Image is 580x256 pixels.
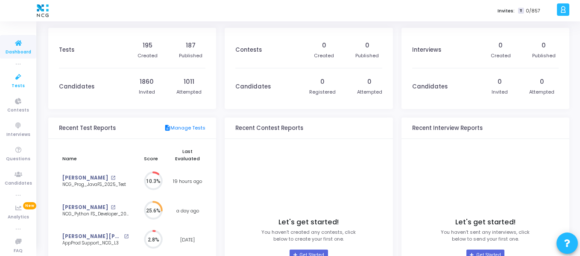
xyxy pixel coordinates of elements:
[62,240,129,247] div: AppProd Support_NCG_L3
[498,7,515,15] label: Invites:
[62,174,108,182] a: [PERSON_NAME]
[8,214,29,221] span: Analytics
[111,176,115,180] mat-icon: open_in_new
[441,229,530,243] p: You haven’t sent any interviews, click below to send your first one.
[7,107,29,114] span: Contests
[367,77,372,86] div: 0
[526,7,540,15] span: 0/857
[314,52,334,59] div: Created
[395,21,576,211] iframe: Chat
[309,88,336,96] div: Registered
[139,88,155,96] div: Invited
[322,41,326,50] div: 0
[357,88,382,96] div: Attempted
[235,83,271,90] h3: Candidates
[62,211,129,218] div: NCG_Python FS_Developer_2025
[14,247,23,255] span: FAQ
[170,143,206,167] th: Last Evaluated
[62,182,129,188] div: NCG_Prog_JavaFS_2025_Test
[59,143,132,167] th: Name
[355,52,379,59] div: Published
[365,41,369,50] div: 0
[170,167,206,196] td: 19 hours ago
[59,125,116,132] h3: Recent Test Reports
[138,52,158,59] div: Created
[62,204,108,211] a: [PERSON_NAME]
[164,124,170,132] mat-icon: description
[62,233,122,240] a: [PERSON_NAME] [PERSON_NAME]
[59,47,74,53] h3: Tests
[261,229,356,243] p: You haven’t created any contests, click below to create your first one.
[6,49,31,56] span: Dashboard
[35,2,51,19] img: logo
[170,196,206,226] td: a day ago
[320,77,325,86] div: 0
[179,52,202,59] div: Published
[235,47,262,53] h3: Contests
[5,180,32,187] span: Candidates
[124,234,129,239] mat-icon: open_in_new
[6,131,30,138] span: Interviews
[170,225,206,255] td: [DATE]
[59,83,94,90] h3: Candidates
[235,125,303,132] h3: Recent Contest Reports
[12,82,25,90] span: Tests
[278,218,339,227] h4: Let's get started!
[132,143,170,167] th: Score
[184,77,194,86] div: 1011
[6,156,30,163] span: Questions
[143,41,152,50] div: 195
[186,41,196,50] div: 187
[164,124,205,132] a: Manage Tests
[23,202,36,209] span: New
[455,218,516,227] h4: Let's get started!
[111,205,115,210] mat-icon: open_in_new
[140,77,154,86] div: 1860
[176,88,202,96] div: Attempted
[518,8,524,14] span: T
